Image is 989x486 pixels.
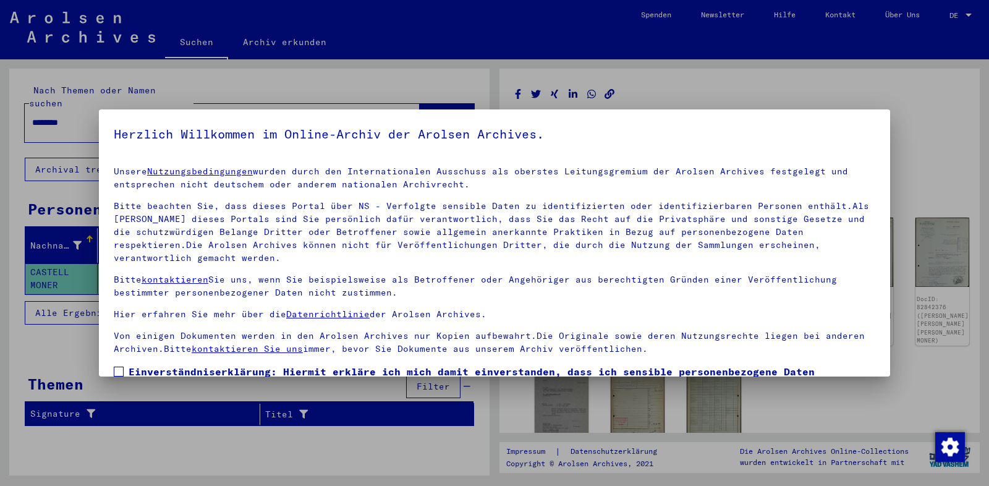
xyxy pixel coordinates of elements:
[147,166,253,177] a: Nutzungsbedingungen
[114,308,875,321] p: Hier erfahren Sie mehr über die der Arolsen Archives.
[192,343,303,354] a: kontaktieren Sie uns
[114,165,875,191] p: Unsere wurden durch den Internationalen Ausschuss als oberstes Leitungsgremium der Arolsen Archiv...
[935,432,965,462] img: Zustimmung ändern
[114,200,875,265] p: Bitte beachten Sie, dass dieses Portal über NS - Verfolgte sensible Daten zu identifizierten oder...
[286,309,370,320] a: Datenrichtlinie
[129,364,875,424] span: Einverständniserklärung: Hiermit erkläre ich mich damit einverstanden, dass ich sensible personen...
[114,273,875,299] p: Bitte Sie uns, wenn Sie beispielsweise als Betroffener oder Angehöriger aus berechtigten Gründen ...
[114,330,875,356] p: Von einigen Dokumenten werden in den Arolsen Archives nur Kopien aufbewahrt.Die Originale sowie d...
[142,274,208,285] a: kontaktieren
[114,124,875,144] h5: Herzlich Willkommen im Online-Archiv der Arolsen Archives.
[935,432,964,461] div: Zustimmung ändern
